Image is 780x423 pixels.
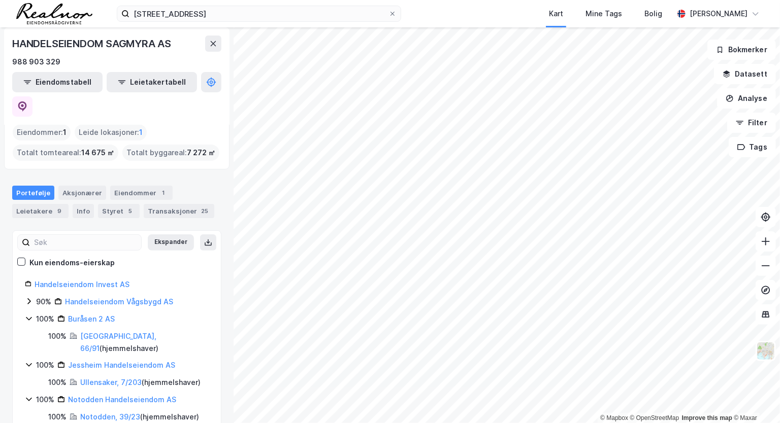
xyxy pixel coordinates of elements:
[81,147,114,159] span: 14 675 ㎡
[148,234,194,251] button: Ekspander
[12,56,60,68] div: 988 903 329
[80,412,140,421] a: Notodden, 39/23
[717,88,776,109] button: Analyse
[12,186,54,200] div: Portefølje
[644,8,662,20] div: Bolig
[16,3,92,24] img: realnor-logo.934646d98de889bb5806.png
[36,359,54,371] div: 100%
[29,257,115,269] div: Kun eiendoms-eierskap
[30,235,141,250] input: Søk
[48,376,67,389] div: 100%
[727,113,776,133] button: Filter
[98,204,140,218] div: Styret
[12,36,173,52] div: HANDELSEIENDOM SAGMYRA AS
[73,204,94,218] div: Info
[13,145,118,161] div: Totalt tomteareal :
[549,8,563,20] div: Kart
[125,206,136,216] div: 5
[12,72,103,92] button: Eiendomstabell
[75,124,147,140] div: Leide lokasjoner :
[139,126,143,138] span: 1
[690,8,747,20] div: [PERSON_NAME]
[110,186,173,200] div: Eiendommer
[58,186,106,200] div: Aksjonærer
[80,330,209,355] div: ( hjemmelshaver )
[158,188,169,198] div: 1
[600,414,628,421] a: Mapbox
[68,395,176,404] a: Notodden Handelseiendom AS
[68,314,115,323] a: Buråsen 2 AS
[80,378,142,386] a: Ullensaker, 7/203
[122,145,219,161] div: Totalt byggareal :
[707,40,776,60] button: Bokmerker
[729,374,780,423] div: Kontrollprogram for chat
[12,204,69,218] div: Leietakere
[13,124,71,140] div: Eiendommer :
[630,414,679,421] a: OpenStreetMap
[80,332,156,352] a: [GEOGRAPHIC_DATA], 66/91
[714,64,776,84] button: Datasett
[36,296,51,308] div: 90%
[107,72,197,92] button: Leietakertabell
[199,206,210,216] div: 25
[129,6,388,21] input: Søk på adresse, matrikkel, gårdeiere, leietakere eller personer
[54,206,64,216] div: 9
[682,414,732,421] a: Improve this map
[756,341,775,361] img: Z
[48,330,67,342] div: 100%
[48,411,67,423] div: 100%
[63,126,67,138] span: 1
[729,137,776,157] button: Tags
[35,280,129,289] a: Handelseiendom Invest AS
[729,374,780,423] iframe: Chat Widget
[144,204,214,218] div: Transaksjoner
[68,361,175,369] a: Jessheim Handelseiendom AS
[80,411,199,423] div: ( hjemmelshaver )
[65,297,173,306] a: Handelseiendom Vågsbygd AS
[586,8,622,20] div: Mine Tags
[80,376,201,389] div: ( hjemmelshaver )
[187,147,215,159] span: 7 272 ㎡
[36,313,54,325] div: 100%
[36,394,54,406] div: 100%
